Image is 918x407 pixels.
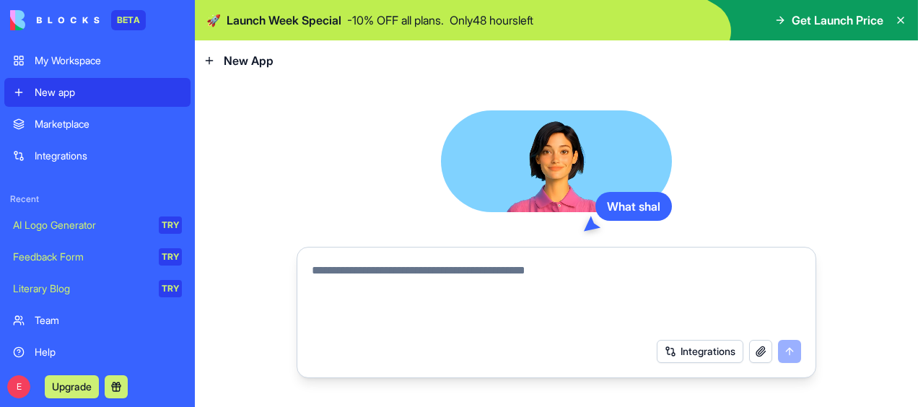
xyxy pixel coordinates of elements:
div: My Workspace [35,53,182,68]
div: Help [35,345,182,359]
div: Marketplace [35,117,182,131]
a: My Workspace [4,46,191,75]
a: Upgrade [45,379,99,393]
div: Feedback Form [13,250,149,264]
div: Integrations [35,149,182,163]
span: Get Launch Price [792,12,883,29]
div: BETA [111,10,146,30]
span: 🚀 [206,12,221,29]
span: Launch Week Special [227,12,341,29]
span: E [7,375,30,398]
a: AI Logo GeneratorTRY [4,211,191,240]
a: Marketplace [4,110,191,139]
div: Literary Blog [13,281,149,296]
a: Help [4,338,191,367]
a: New app [4,78,191,107]
img: logo [10,10,100,30]
div: TRY [159,280,182,297]
div: Team [35,313,182,328]
span: New App [224,52,274,69]
div: AI Logo Generator [13,218,149,232]
a: BETA [10,10,146,30]
span: Recent [4,193,191,205]
a: Team [4,306,191,335]
div: New app [35,85,182,100]
button: Integrations [657,340,743,363]
a: Integrations [4,141,191,170]
p: - 10 % OFF all plans. [347,12,444,29]
div: What shal [595,192,672,221]
p: Only 48 hours left [450,12,533,29]
div: TRY [159,248,182,266]
a: Feedback FormTRY [4,242,191,271]
div: TRY [159,216,182,234]
button: Upgrade [45,375,99,398]
a: Literary BlogTRY [4,274,191,303]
